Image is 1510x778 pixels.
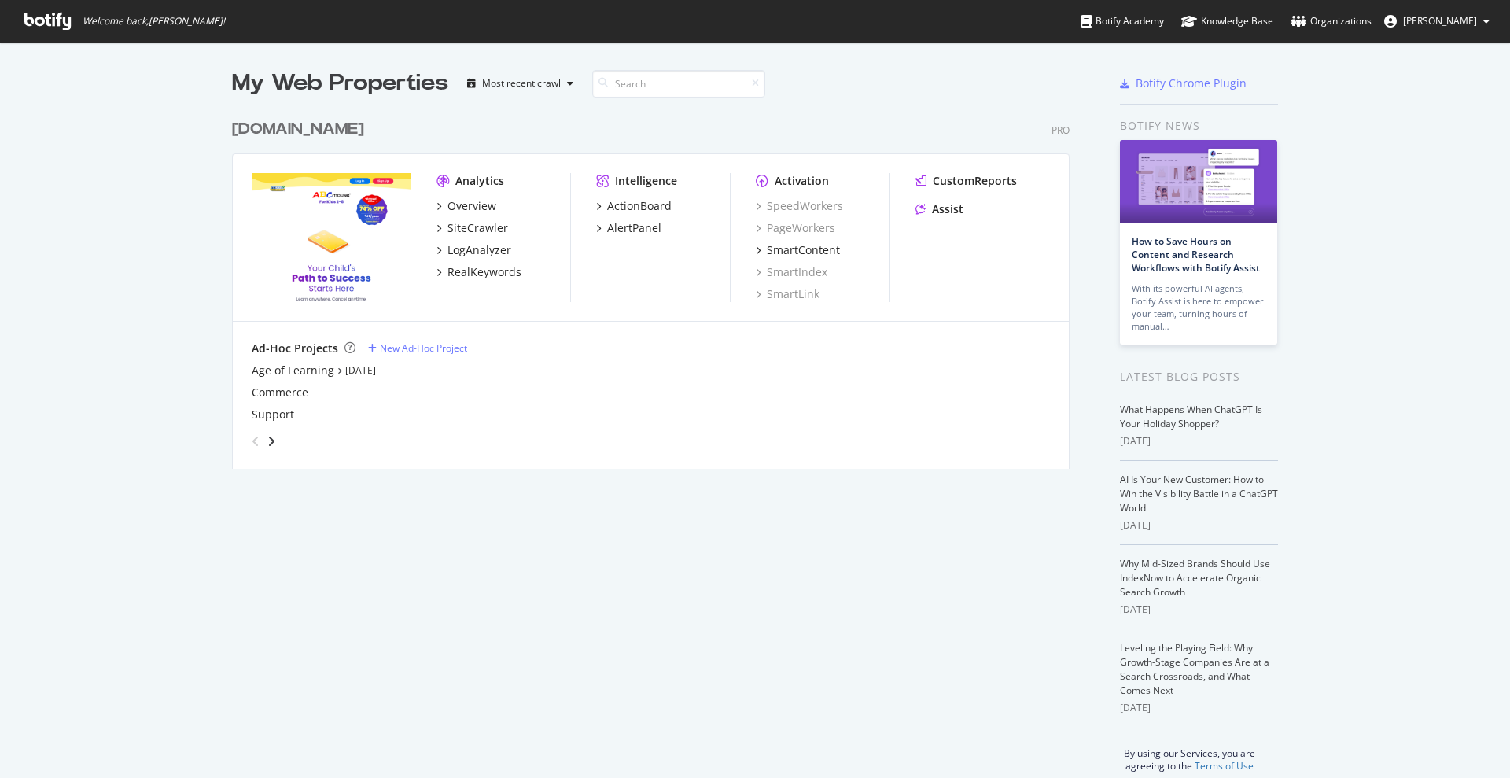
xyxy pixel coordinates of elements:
input: Search [592,70,765,98]
img: www.abcmouse.com [252,173,411,301]
a: Botify Chrome Plugin [1120,76,1247,91]
a: What Happens When ChatGPT Is Your Holiday Shopper? [1120,403,1262,430]
div: angle-left [245,429,266,454]
button: [PERSON_NAME] [1372,9,1502,34]
div: CustomReports [933,173,1017,189]
div: AlertPanel [607,220,661,236]
a: [DOMAIN_NAME] [232,118,370,141]
div: Knowledge Base [1181,13,1273,29]
div: Most recent crawl [482,79,561,88]
a: Assist [915,201,963,217]
img: How to Save Hours on Content and Research Workflows with Botify Assist [1120,140,1277,223]
div: RealKeywords [447,264,521,280]
a: Terms of Use [1195,759,1254,772]
div: [DATE] [1120,518,1278,533]
div: Overview [447,198,496,214]
a: Commerce [252,385,308,400]
div: SiteCrawler [447,220,508,236]
a: How to Save Hours on Content and Research Workflows with Botify Assist [1132,234,1260,275]
div: angle-right [266,433,277,449]
a: Support [252,407,294,422]
div: Ad-Hoc Projects [252,341,338,356]
a: AI Is Your New Customer: How to Win the Visibility Battle in a ChatGPT World [1120,473,1278,514]
div: LogAnalyzer [447,242,511,258]
a: Age of Learning [252,363,334,378]
div: Botify Chrome Plugin [1136,76,1247,91]
a: SpeedWorkers [756,198,843,214]
a: SmartContent [756,242,840,258]
a: RealKeywords [436,264,521,280]
div: New Ad-Hoc Project [380,341,467,355]
span: Welcome back, [PERSON_NAME] ! [83,15,225,28]
a: CustomReports [915,173,1017,189]
div: My Web Properties [232,68,448,99]
a: SiteCrawler [436,220,508,236]
a: Overview [436,198,496,214]
div: Botify Academy [1081,13,1164,29]
div: [DATE] [1120,603,1278,617]
a: ActionBoard [596,198,672,214]
div: By using our Services, you are agreeing to the [1100,739,1278,772]
a: AlertPanel [596,220,661,236]
div: [DOMAIN_NAME] [232,118,364,141]
div: SmartContent [767,242,840,258]
span: Jennifer Seegmiller [1403,14,1477,28]
a: New Ad-Hoc Project [368,341,467,355]
a: SmartIndex [756,264,827,280]
a: PageWorkers [756,220,835,236]
div: With its powerful AI agents, Botify Assist is here to empower your team, turning hours of manual… [1132,282,1265,333]
div: Botify news [1120,117,1278,135]
a: LogAnalyzer [436,242,511,258]
div: [DATE] [1120,434,1278,448]
div: Analytics [455,173,504,189]
a: Leveling the Playing Field: Why Growth-Stage Companies Are at a Search Crossroads, and What Comes... [1120,641,1269,697]
a: SmartLink [756,286,819,302]
a: Why Mid-Sized Brands Should Use IndexNow to Accelerate Organic Search Growth [1120,557,1270,599]
div: ActionBoard [607,198,672,214]
a: [DATE] [345,363,376,377]
div: Intelligence [615,173,677,189]
div: Pro [1051,124,1070,137]
div: Assist [932,201,963,217]
div: [DATE] [1120,701,1278,715]
div: grid [232,99,1082,469]
div: Activation [775,173,829,189]
div: Organizations [1291,13,1372,29]
button: Most recent crawl [461,71,580,96]
div: Latest Blog Posts [1120,368,1278,385]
